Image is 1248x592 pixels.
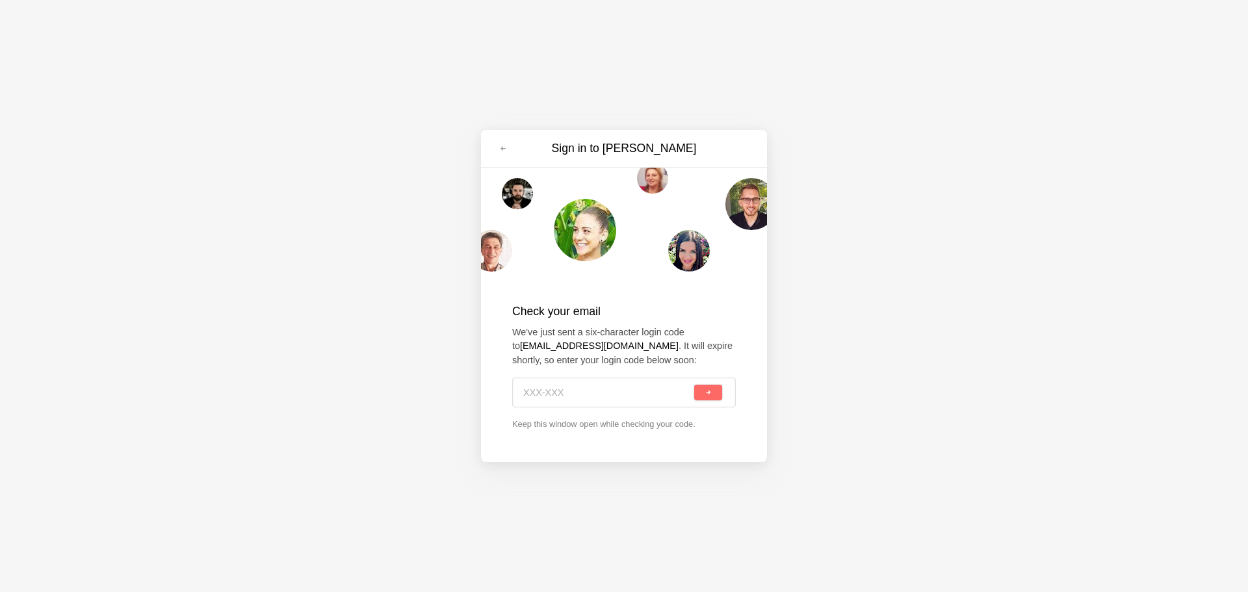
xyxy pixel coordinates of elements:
h3: Sign in to [PERSON_NAME] [515,140,733,157]
input: XXX-XXX [523,378,692,407]
strong: [EMAIL_ADDRESS][DOMAIN_NAME] [520,341,679,351]
h2: Check your email [512,303,736,320]
p: Keep this window open while checking your code. [512,418,736,430]
p: We've just sent a six-character login code to . It will expire shortly, so enter your login code ... [512,326,736,368]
